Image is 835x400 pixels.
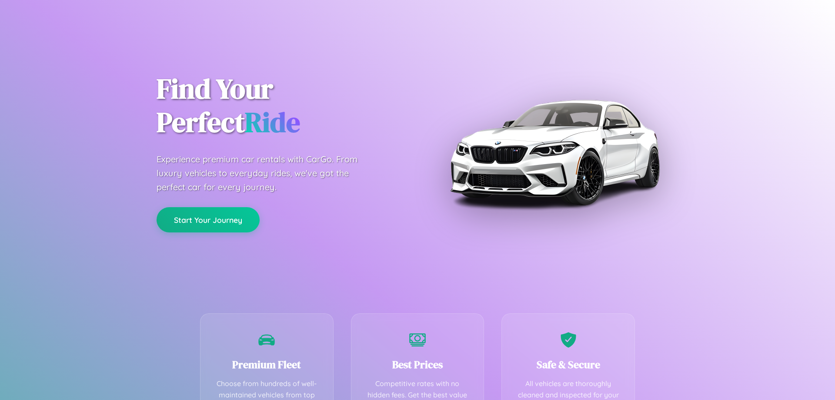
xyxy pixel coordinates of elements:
[446,44,663,261] img: Premium BMW car rental vehicle
[364,357,471,372] h3: Best Prices
[157,72,404,139] h1: Find Your Perfect
[157,152,374,194] p: Experience premium car rentals with CarGo. From luxury vehicles to everyday rides, we've got the ...
[515,357,621,372] h3: Safe & Secure
[214,357,320,372] h3: Premium Fleet
[245,103,300,141] span: Ride
[157,207,260,232] button: Start Your Journey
